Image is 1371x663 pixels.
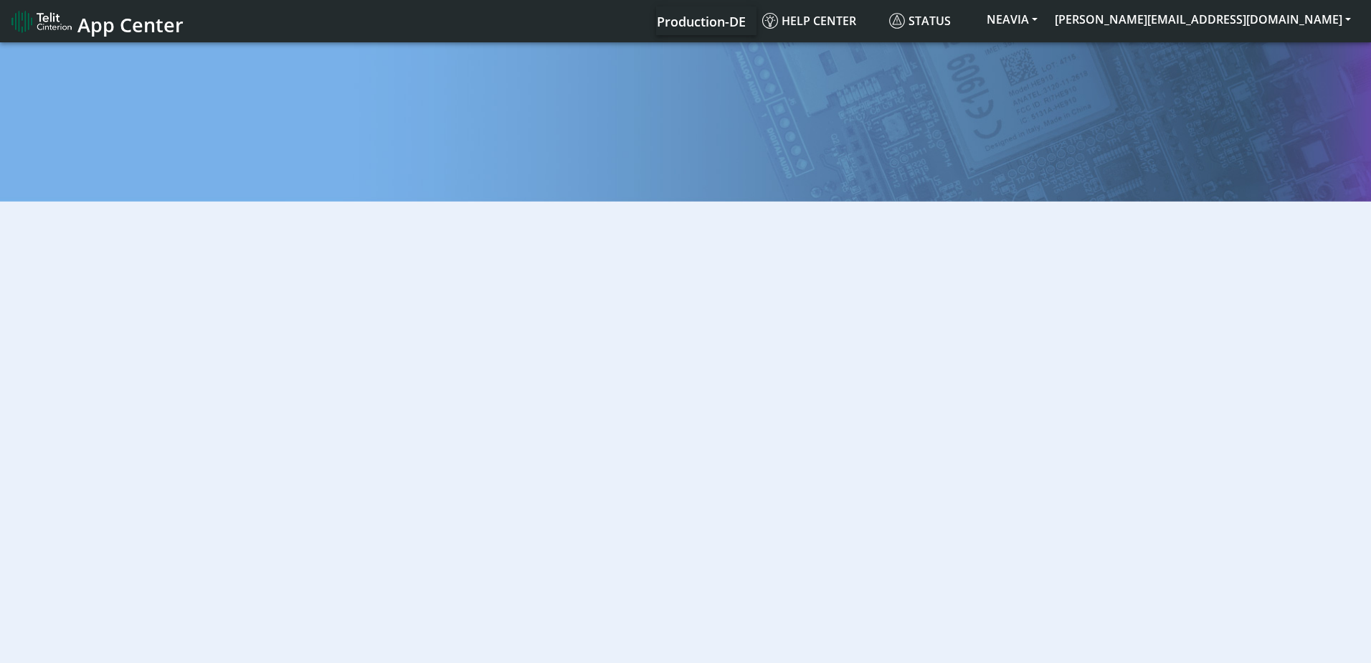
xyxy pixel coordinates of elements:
[762,13,856,29] span: Help center
[889,13,905,29] img: status.svg
[11,10,72,33] img: logo-telit-cinterion-gw-new.png
[657,13,746,30] span: Production-DE
[978,6,1046,32] button: NEAVIA
[889,13,951,29] span: Status
[1046,6,1360,32] button: [PERSON_NAME][EMAIL_ADDRESS][DOMAIN_NAME]
[77,11,184,38] span: App Center
[883,6,978,35] a: Status
[756,6,883,35] a: Help center
[762,13,778,29] img: knowledge.svg
[11,6,181,37] a: App Center
[656,6,745,35] a: Your current platform instance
